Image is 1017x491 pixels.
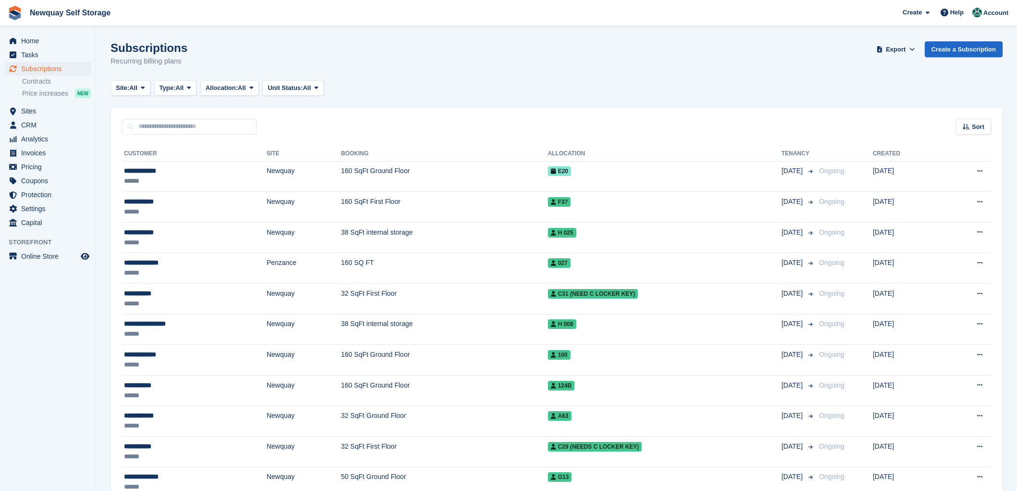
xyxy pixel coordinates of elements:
[21,216,79,229] span: Capital
[873,222,941,253] td: [DATE]
[781,197,805,207] span: [DATE]
[781,411,805,421] span: [DATE]
[21,160,79,174] span: Pricing
[819,351,844,358] span: Ongoing
[129,83,137,93] span: All
[548,472,572,482] span: G13
[21,202,79,215] span: Settings
[5,216,91,229] a: menu
[819,381,844,389] span: Ongoing
[903,8,922,17] span: Create
[972,8,982,17] img: JON
[781,380,805,390] span: [DATE]
[950,8,964,17] span: Help
[548,289,638,299] span: C31 (Need C Locker key)
[781,258,805,268] span: [DATE]
[5,48,91,62] a: menu
[111,41,187,54] h1: Subscriptions
[122,146,267,162] th: Customer
[238,83,246,93] span: All
[79,251,91,262] a: Preview store
[819,473,844,480] span: Ongoing
[5,250,91,263] a: menu
[22,89,68,98] span: Price increases
[22,77,91,86] a: Contracts
[548,228,576,238] span: H 025
[21,104,79,118] span: Sites
[548,350,571,360] span: 100
[781,289,805,299] span: [DATE]
[5,34,91,48] a: menu
[873,437,941,467] td: [DATE]
[819,259,844,266] span: Ongoing
[267,284,341,315] td: Newquay
[21,188,79,201] span: Protection
[21,250,79,263] span: Online Store
[267,161,341,192] td: Newquay
[873,253,941,284] td: [DATE]
[781,441,805,452] span: [DATE]
[267,146,341,162] th: Site
[548,411,571,421] span: A63
[9,238,96,247] span: Storefront
[5,146,91,160] a: menu
[21,34,79,48] span: Home
[341,406,547,437] td: 32 SqFt Ground Floor
[548,197,571,207] span: F37
[548,146,781,162] th: Allocation
[5,132,91,146] a: menu
[341,192,547,223] td: 160 SqFt First Floor
[21,174,79,188] span: Coupons
[341,253,547,284] td: 160 SQ FT
[22,88,91,99] a: Price increases NEW
[548,166,571,176] span: E20
[5,202,91,215] a: menu
[267,192,341,223] td: Newquay
[21,118,79,132] span: CRM
[781,227,805,238] span: [DATE]
[875,41,917,57] button: Export
[111,56,187,67] p: Recurring billing plans
[5,160,91,174] a: menu
[873,146,941,162] th: Created
[819,320,844,327] span: Ongoing
[175,83,184,93] span: All
[268,83,303,93] span: Unit Status:
[5,188,91,201] a: menu
[873,406,941,437] td: [DATE]
[8,6,22,20] img: stora-icon-8386f47178a22dfd0bd8f6a31ec36ba5ce8667c1dd55bd0f319d3a0aa187defe.svg
[341,375,547,406] td: 160 SqFt Ground Floor
[341,284,547,315] td: 32 SqFt First Floor
[341,222,547,253] td: 38 SqFt internal storage
[267,406,341,437] td: Newquay
[341,314,547,345] td: 38 SqFt internal storage
[116,83,129,93] span: Site:
[341,161,547,192] td: 160 SqFt Ground Floor
[781,166,805,176] span: [DATE]
[873,375,941,406] td: [DATE]
[873,192,941,223] td: [DATE]
[21,48,79,62] span: Tasks
[819,412,844,419] span: Ongoing
[5,104,91,118] a: menu
[111,80,150,96] button: Site: All
[925,41,1003,57] a: Create a Subscription
[819,290,844,297] span: Ongoing
[200,80,259,96] button: Allocation: All
[21,62,79,76] span: Subscriptions
[548,258,571,268] span: 027
[267,253,341,284] td: Penzance
[154,80,197,96] button: Type: All
[75,88,91,98] div: NEW
[5,174,91,188] a: menu
[21,146,79,160] span: Invoices
[819,167,844,175] span: Ongoing
[267,345,341,376] td: Newquay
[548,381,575,390] span: 124B
[21,132,79,146] span: Analytics
[267,437,341,467] td: Newquay
[972,122,984,132] span: Sort
[548,442,642,452] span: C29 (needs C locker key)
[873,314,941,345] td: [DATE]
[206,83,238,93] span: Allocation:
